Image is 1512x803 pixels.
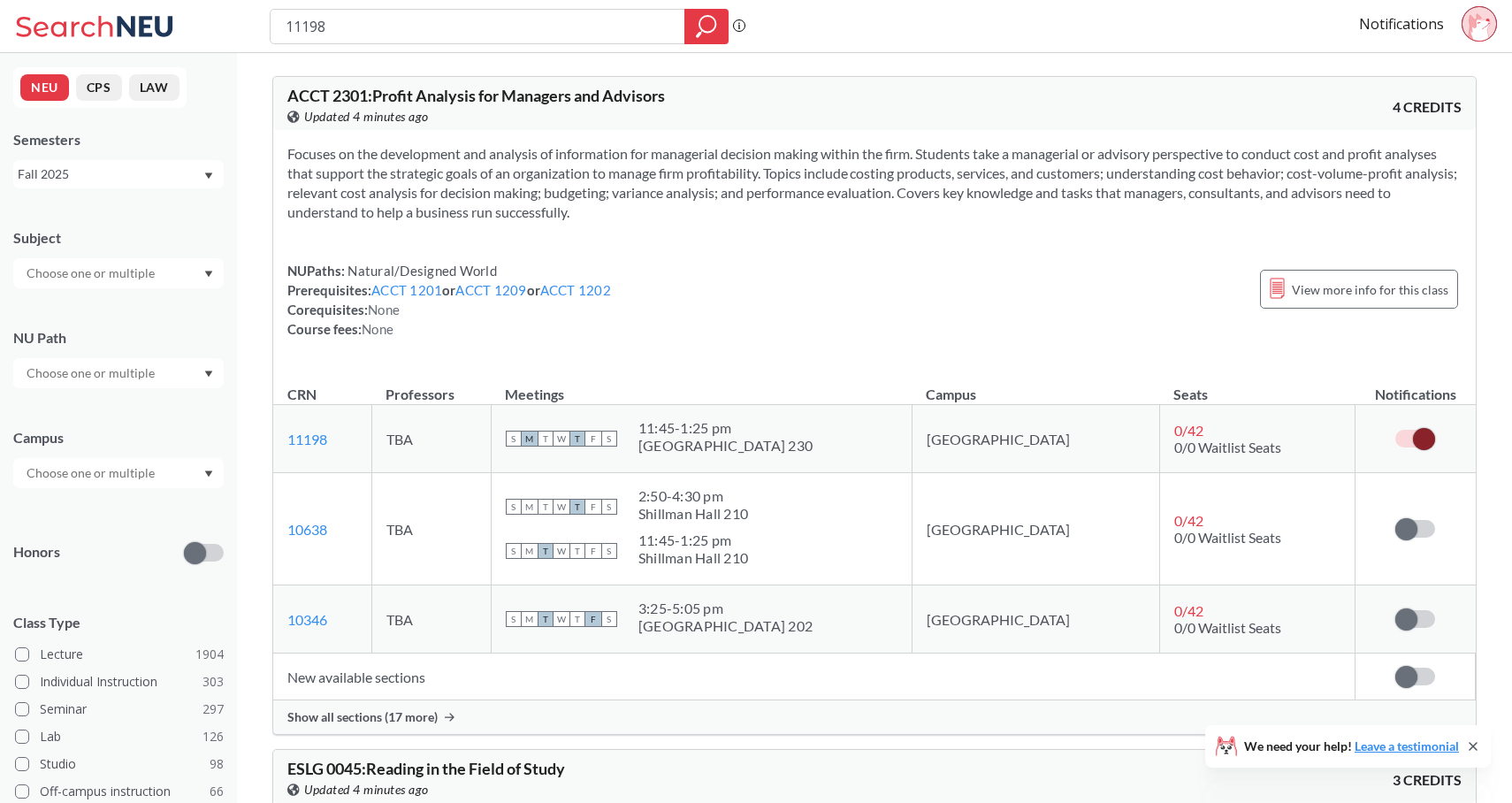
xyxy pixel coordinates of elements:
[585,611,601,627] span: F
[638,617,813,635] div: [GEOGRAPHIC_DATA] 202
[912,405,1159,473] td: [GEOGRAPHIC_DATA]
[601,499,617,515] span: S
[506,543,522,559] span: S
[13,358,224,388] div: Dropdown arrow
[455,282,526,298] a: ACCT 1209
[287,759,565,778] span: ESLG 0045 : Reading in the Field of Study
[638,549,748,567] div: Shillman Hall 210
[371,282,442,298] a: ACCT 1201
[912,585,1159,654] td: [GEOGRAPHIC_DATA]
[696,14,717,39] svg: magnifying glass
[506,611,522,627] span: S
[371,585,491,654] td: TBA
[287,144,1462,222] section: Focuses on the development and analysis of information for managerial decision making within the ...
[538,431,554,447] span: T
[585,431,601,447] span: F
[569,543,585,559] span: T
[15,780,224,803] label: Off-campus instruction
[371,473,491,585] td: TBA
[368,302,400,317] span: None
[273,654,1355,700] td: New available sections
[491,367,912,405] th: Meetings
[1174,619,1281,636] span: 0/0 Waitlist Seats
[204,470,213,478] svg: Dropdown arrow
[202,672,224,692] span: 303
[15,753,224,776] label: Studio
[638,487,748,505] div: 2:50 - 4:30 pm
[601,611,617,627] span: S
[538,543,554,559] span: T
[15,725,224,748] label: Lab
[13,258,224,288] div: Dropdown arrow
[204,371,213,378] svg: Dropdown arrow
[202,700,224,719] span: 297
[538,611,554,627] span: T
[638,600,813,617] div: 3:25 - 5:05 pm
[554,431,569,447] span: W
[1174,512,1203,529] span: 0 / 42
[1355,738,1459,753] a: Leave a testimonial
[638,505,748,523] div: Shillman Hall 210
[506,499,522,515] span: S
[20,74,69,101] button: NEU
[371,367,491,405] th: Professors
[13,458,224,488] div: Dropdown arrow
[287,261,611,339] div: NUPaths: Prerequisites: or or Corequisites: Course fees:
[638,437,813,455] div: [GEOGRAPHIC_DATA] 230
[912,367,1159,405] th: Campus
[522,431,538,447] span: M
[569,611,585,627] span: T
[18,263,166,284] input: Choose one or multiple
[554,543,569,559] span: W
[1355,367,1476,405] th: Notifications
[287,385,317,404] div: CRN
[284,11,672,42] input: Class, professor, course number, "phrase"
[569,431,585,447] span: T
[912,473,1159,585] td: [GEOGRAPHIC_DATA]
[204,172,213,180] svg: Dropdown arrow
[538,499,554,515] span: T
[1393,770,1462,790] span: 3 CREDITS
[362,321,393,337] span: None
[1174,422,1203,439] span: 0 / 42
[76,74,122,101] button: CPS
[18,164,202,184] div: Fall 2025
[1393,97,1462,117] span: 4 CREDITS
[540,282,611,298] a: ACCT 1202
[522,543,538,559] span: M
[371,405,491,473] td: TBA
[202,727,224,746] span: 126
[287,709,438,725] span: Show all sections (17 more)
[345,263,497,279] span: Natural/Designed World
[1174,529,1281,546] span: 0/0 Waitlist Seats
[195,645,224,664] span: 1904
[638,532,748,549] div: 11:45 - 1:25 pm
[204,271,213,278] svg: Dropdown arrow
[287,521,327,538] a: 10638
[13,130,224,149] div: Semesters
[287,611,327,628] a: 10346
[304,780,429,799] span: Updated 4 minutes ago
[1292,279,1448,301] span: View more info for this class
[13,228,224,248] div: Subject
[273,700,1476,734] div: Show all sections (17 more)
[585,543,601,559] span: F
[129,74,179,101] button: LAW
[638,419,813,437] div: 11:45 - 1:25 pm
[18,363,166,384] input: Choose one or multiple
[15,698,224,721] label: Seminar
[684,9,729,44] div: magnifying glass
[13,613,224,632] span: Class Type
[1359,14,1444,34] a: Notifications
[601,431,617,447] span: S
[522,611,538,627] span: M
[15,643,224,666] label: Lecture
[304,107,429,126] span: Updated 4 minutes ago
[569,499,585,515] span: T
[601,543,617,559] span: S
[554,611,569,627] span: W
[210,782,224,801] span: 66
[585,499,601,515] span: F
[554,499,569,515] span: W
[506,431,522,447] span: S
